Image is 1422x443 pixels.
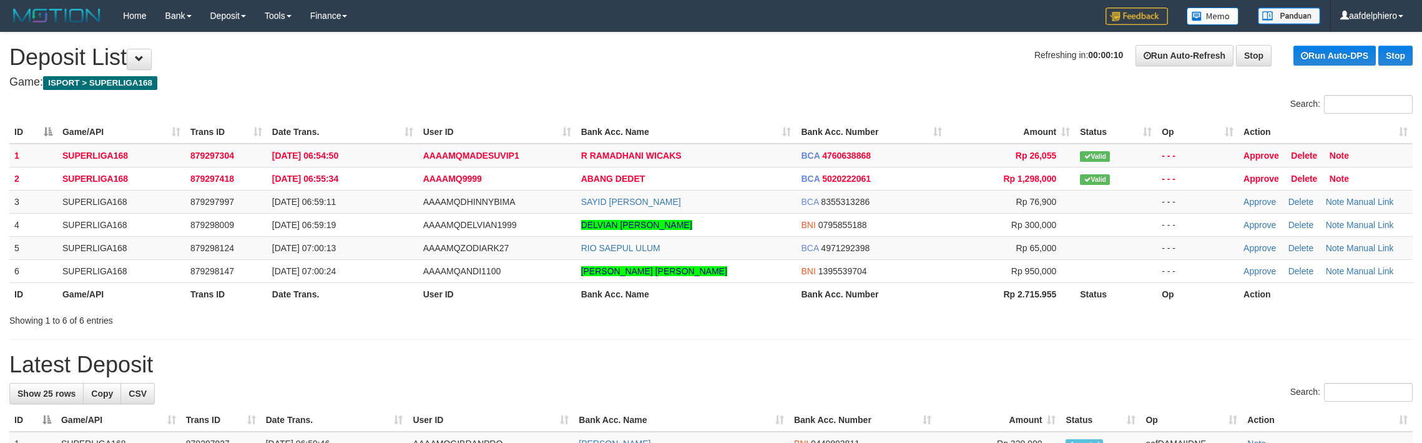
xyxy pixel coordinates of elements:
th: Rp 2.715.955 [947,282,1075,306]
a: Delete [1291,174,1317,184]
span: [DATE] 06:59:19 [272,220,336,230]
th: ID: activate to sort column descending [9,409,56,432]
td: 2 [9,167,57,190]
td: 6 [9,259,57,282]
a: Stop [1236,45,1272,66]
img: MOTION_logo.png [9,6,104,25]
a: RIO SAEPUL ULUM [581,243,660,253]
span: Copy 4971292398 to clipboard [821,243,870,253]
th: Action: activate to sort column ascending [1238,121,1413,144]
a: Note [1330,151,1349,161]
td: - - - [1157,236,1238,259]
a: Approve [1243,220,1276,230]
td: 5 [9,236,57,259]
a: DELVIAN [PERSON_NAME] [581,220,692,230]
div: Showing 1 to 6 of 6 entries [9,309,583,327]
span: Valid transaction [1080,151,1110,162]
span: [DATE] 07:00:24 [272,266,336,276]
th: Op [1157,282,1238,306]
span: [DATE] 06:54:50 [272,151,338,161]
a: Manual Link [1346,220,1394,230]
a: ABANG DEDET [581,174,645,184]
span: Copy 1395539704 to clipboard [818,266,867,276]
a: Approve [1243,243,1276,253]
label: Search: [1290,383,1413,402]
a: Delete [1288,243,1313,253]
span: Rp 950,000 [1011,266,1056,276]
a: [PERSON_NAME] [PERSON_NAME] [581,266,727,276]
th: Trans ID: activate to sort column ascending [181,409,261,432]
a: SAYID [PERSON_NAME] [581,197,681,207]
a: Delete [1291,151,1317,161]
span: AAAAMQDHINNYBIMA [423,197,516,207]
span: AAAAMQMADESUVIP1 [423,151,519,161]
th: Trans ID: activate to sort column ascending [185,121,267,144]
span: Rp 26,055 [1016,151,1056,161]
a: Manual Link [1346,266,1394,276]
td: - - - [1157,144,1238,167]
span: CSV [129,389,147,399]
span: BCA [801,243,818,253]
span: BCA [801,174,820,184]
td: - - - [1157,259,1238,282]
td: - - - [1157,167,1238,190]
td: 4 [9,213,57,236]
span: Show 25 rows [17,389,76,399]
a: Approve [1243,197,1276,207]
th: Bank Acc. Name [576,282,797,306]
a: Approve [1243,174,1279,184]
h1: Deposit List [9,45,1413,70]
th: Action [1238,282,1413,306]
a: Note [1326,197,1345,207]
span: Copy 5020222061 to clipboard [822,174,871,184]
th: Bank Acc. Name: activate to sort column ascending [576,121,797,144]
a: Note [1330,174,1349,184]
a: Note [1326,266,1345,276]
th: Game/API: activate to sort column ascending [56,409,181,432]
a: Approve [1243,151,1279,161]
th: Bank Acc. Number [796,282,947,306]
td: SUPERLIGA168 [57,213,185,236]
a: Delete [1288,220,1313,230]
th: Amount: activate to sort column ascending [947,121,1075,144]
th: Bank Acc. Name: activate to sort column ascending [574,409,789,432]
th: Status: activate to sort column ascending [1061,409,1140,432]
span: 879297997 [190,197,234,207]
th: Status: activate to sort column ascending [1075,121,1157,144]
th: ID [9,282,57,306]
th: User ID: activate to sort column ascending [418,121,576,144]
span: AAAAMQZODIARK27 [423,243,509,253]
span: 879298009 [190,220,234,230]
span: AAAAMQDELVIAN1999 [423,220,517,230]
span: Copy [91,389,113,399]
span: AAAAMQ9999 [423,174,482,184]
th: Date Trans.: activate to sort column ascending [267,121,418,144]
span: AAAAMQANDI1100 [423,266,501,276]
span: Copy 8355313286 to clipboard [821,197,870,207]
th: Amount: activate to sort column ascending [936,409,1061,432]
span: [DATE] 06:59:11 [272,197,336,207]
img: panduan.png [1258,7,1320,24]
a: CSV [120,383,155,404]
span: Valid transaction [1080,174,1110,185]
td: 3 [9,190,57,213]
input: Search: [1324,95,1413,114]
span: Refreshing in: [1034,50,1123,60]
td: SUPERLIGA168 [57,190,185,213]
span: BNI [801,220,815,230]
td: SUPERLIGA168 [57,167,185,190]
a: Run Auto-Refresh [1135,45,1233,66]
a: Manual Link [1346,243,1394,253]
a: Manual Link [1346,197,1394,207]
th: Action: activate to sort column ascending [1242,409,1413,432]
span: BNI [801,266,815,276]
span: Copy 4760638868 to clipboard [822,151,871,161]
a: Show 25 rows [9,383,84,404]
span: Rp 300,000 [1011,220,1056,230]
th: Trans ID [185,282,267,306]
a: R RAMADHANI WICAKS [581,151,682,161]
td: SUPERLIGA168 [57,236,185,259]
th: Bank Acc. Number: activate to sort column ascending [789,409,936,432]
th: ID: activate to sort column descending [9,121,57,144]
th: Status [1075,282,1157,306]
